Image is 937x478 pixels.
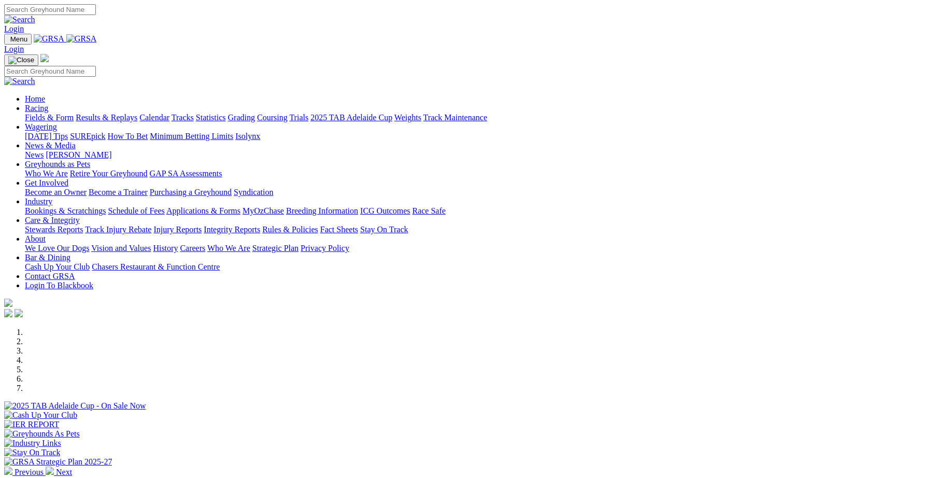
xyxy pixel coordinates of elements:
a: How To Bet [108,132,148,140]
a: Statistics [196,113,226,122]
img: GRSA [34,34,64,44]
span: Previous [15,468,44,476]
a: Chasers Restaurant & Function Centre [92,262,220,271]
a: Bookings & Scratchings [25,206,106,215]
a: Retire Your Greyhound [70,169,148,178]
div: About [25,244,933,253]
img: Industry Links [4,439,61,448]
a: Home [25,94,45,103]
a: Login To Blackbook [25,281,93,290]
a: Become an Owner [25,188,87,196]
div: Greyhounds as Pets [25,169,933,178]
a: About [25,234,46,243]
a: Track Injury Rebate [85,225,151,234]
a: Stay On Track [360,225,408,234]
img: Search [4,15,35,24]
div: Industry [25,206,933,216]
img: chevron-left-pager-white.svg [4,467,12,475]
img: Cash Up Your Club [4,411,77,420]
a: Rules & Policies [262,225,318,234]
a: GAP SA Assessments [150,169,222,178]
button: Toggle navigation [4,34,32,45]
a: Stewards Reports [25,225,83,234]
a: Trials [289,113,308,122]
input: Search [4,66,96,77]
a: Cash Up Your Club [25,262,90,271]
a: History [153,244,178,252]
a: Purchasing a Greyhound [150,188,232,196]
a: Who We Are [207,244,250,252]
a: Schedule of Fees [108,206,164,215]
img: chevron-right-pager-white.svg [46,467,54,475]
a: Login [4,24,24,33]
a: Contact GRSA [25,272,75,280]
div: Care & Integrity [25,225,933,234]
a: Strategic Plan [252,244,299,252]
img: twitter.svg [15,309,23,317]
a: Privacy Policy [301,244,349,252]
a: Tracks [172,113,194,122]
a: SUREpick [70,132,105,140]
div: Wagering [25,132,933,141]
a: Racing [25,104,48,113]
img: logo-grsa-white.png [4,299,12,307]
a: Previous [4,468,46,476]
a: Coursing [257,113,288,122]
a: Fields & Form [25,113,74,122]
a: MyOzChase [243,206,284,215]
a: Login [4,45,24,53]
a: Injury Reports [153,225,202,234]
a: Isolynx [235,132,260,140]
img: GRSA [66,34,97,44]
a: News & Media [25,141,76,150]
span: Menu [10,35,27,43]
a: Wagering [25,122,57,131]
img: 2025 TAB Adelaide Cup - On Sale Now [4,401,146,411]
a: Integrity Reports [204,225,260,234]
a: Race Safe [412,206,445,215]
a: Industry [25,197,52,206]
a: [DATE] Tips [25,132,68,140]
a: Become a Trainer [89,188,148,196]
a: Weights [394,113,421,122]
a: Bar & Dining [25,253,70,262]
a: 2025 TAB Adelaide Cup [310,113,392,122]
a: Fact Sheets [320,225,358,234]
div: Get Involved [25,188,933,197]
button: Toggle navigation [4,54,38,66]
img: logo-grsa-white.png [40,54,49,62]
a: ICG Outcomes [360,206,410,215]
a: Grading [228,113,255,122]
a: Care & Integrity [25,216,80,224]
img: Greyhounds As Pets [4,429,80,439]
a: We Love Our Dogs [25,244,89,252]
div: Racing [25,113,933,122]
a: Minimum Betting Limits [150,132,233,140]
img: facebook.svg [4,309,12,317]
a: News [25,150,44,159]
a: Vision and Values [91,244,151,252]
div: Bar & Dining [25,262,933,272]
a: Track Maintenance [423,113,487,122]
a: Applications & Forms [166,206,240,215]
img: IER REPORT [4,420,59,429]
a: Next [46,468,72,476]
a: Who We Are [25,169,68,178]
a: [PERSON_NAME] [46,150,111,159]
a: Calendar [139,113,169,122]
img: Stay On Track [4,448,60,457]
img: Close [8,56,34,64]
a: Syndication [234,188,273,196]
a: Greyhounds as Pets [25,160,90,168]
a: Results & Replays [76,113,137,122]
input: Search [4,4,96,15]
span: Next [56,468,72,476]
div: News & Media [25,150,933,160]
a: Get Involved [25,178,68,187]
a: Breeding Information [286,206,358,215]
img: Search [4,77,35,86]
img: GRSA Strategic Plan 2025-27 [4,457,112,467]
a: Careers [180,244,205,252]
